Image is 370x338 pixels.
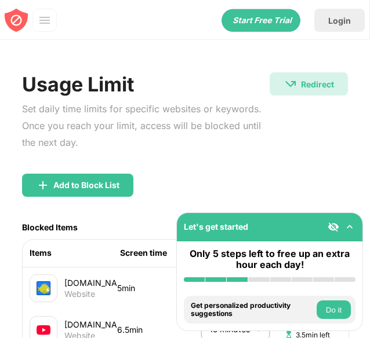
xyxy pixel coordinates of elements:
[64,318,117,330] div: [DOMAIN_NAME]
[117,324,201,336] div: 6.5min
[222,9,300,32] div: animation
[22,222,78,232] div: Blocked Items
[53,181,119,190] div: Add to Block List
[64,289,95,299] div: Website
[344,221,356,233] img: omni-setup-toggle.svg
[22,72,269,96] div: Usage Limit
[22,101,269,150] div: Set daily time limits for specific websites or keywords. Once you reach your limit, access will b...
[117,282,201,295] div: 5min
[184,248,356,270] div: Only 5 steps left to free up an extra hour each day!
[30,247,120,259] div: Items
[64,277,117,289] div: [DOMAIN_NAME]
[37,281,50,295] img: favicons
[191,302,314,318] div: Get personalized productivity suggestions
[5,9,28,32] img: blocksite-icon-red.svg
[317,300,351,319] button: Do it
[184,222,248,232] div: Let's get started
[328,16,351,25] div: Login
[120,247,204,259] div: Screen time
[301,79,334,89] div: Redirect
[328,221,339,233] img: eye-not-visible.svg
[37,323,50,337] img: favicons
